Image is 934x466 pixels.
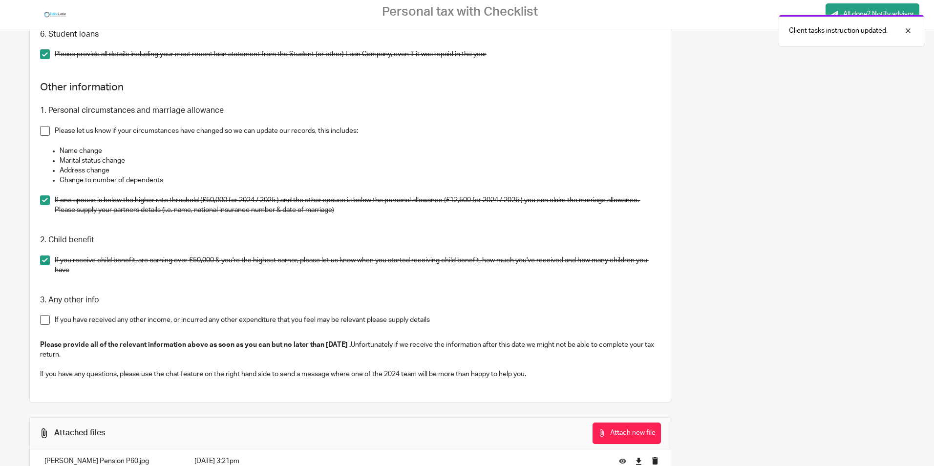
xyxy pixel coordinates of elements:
p: Address change [60,166,661,175]
div: Attached files [54,428,105,438]
h3: 1. Personal circumstances and marriage allowance [40,106,661,116]
h2: Other information [40,79,661,96]
p: If you receive child benefit, are earning over £50,000 & you're the highest earner, please let us... [55,255,661,275]
a: Download [635,456,642,466]
p: Please provide all details including your most recent loan statement from the Student (or other) ... [55,49,661,59]
p: Change to number of dependents [60,175,661,185]
p: If you have any questions, please use the chat feature on the right hand side to send a message w... [40,369,661,379]
p: Client tasks instruction updated. [789,26,888,36]
p: Marital status change [60,156,661,166]
h3: 2. Child benefit [40,235,661,245]
p: [DATE] 3:21pm [194,456,604,466]
p: If one spouse is below the higher rate threshold (£50,000 for 2024 / 2025 ) and the other spouse ... [55,195,661,215]
p: Please let us know if your circumstances have changed so we can update our records, this includes: [55,126,661,136]
h3: 3. Any other info [40,295,661,305]
img: Park-Lane_9(72).jpg [43,7,67,22]
p: Unfortunately if we receive the information after this date we might not be able to complete your... [40,340,661,360]
a: All done? Notify advisor [826,3,919,25]
h3: 6. Student loans [40,29,661,40]
button: Attach new file [593,423,661,445]
p: Name change [60,146,661,156]
h2: Personal tax with Checklist [382,4,538,20]
strong: Please provide all of the relevant information above as soon as you can but no later than [DATE] . [40,341,351,348]
p: [PERSON_NAME] Pension P60.jpg [44,456,175,466]
p: If you have received any other income, or incurred any other expenditure that you feel may be rel... [55,315,661,325]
